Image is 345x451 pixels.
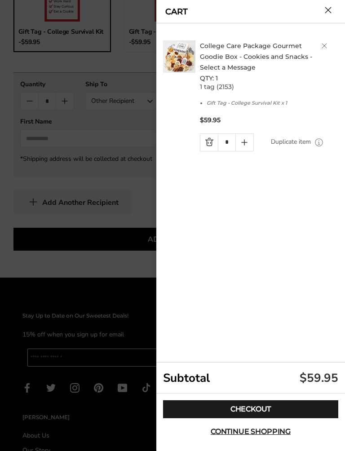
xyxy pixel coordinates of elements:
[236,134,253,151] a: Quantity plus button
[163,400,338,418] a: Checkout
[163,423,338,441] button: Continue shopping
[200,134,218,151] a: Quantity minus button
[200,42,312,71] a: College Care Package Gourmet Goodie Box - Cookies and Snacks - Select a Message
[271,137,311,147] a: Duplicate item
[218,134,235,151] input: Quantity Input
[211,428,291,435] span: Continue shopping
[200,84,341,90] p: 1 tag (2153)
[200,40,341,84] h2: QTY: 1
[300,370,338,386] div: $59.95
[322,43,327,49] a: Delete product
[156,363,345,394] div: Subtotal
[163,40,195,73] img: C. Krueger's. image
[207,99,339,107] li: Gift Tag - College Survival Kit x 1
[325,7,332,13] button: Close cart
[165,8,188,16] a: CART
[200,116,221,124] span: $59.95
